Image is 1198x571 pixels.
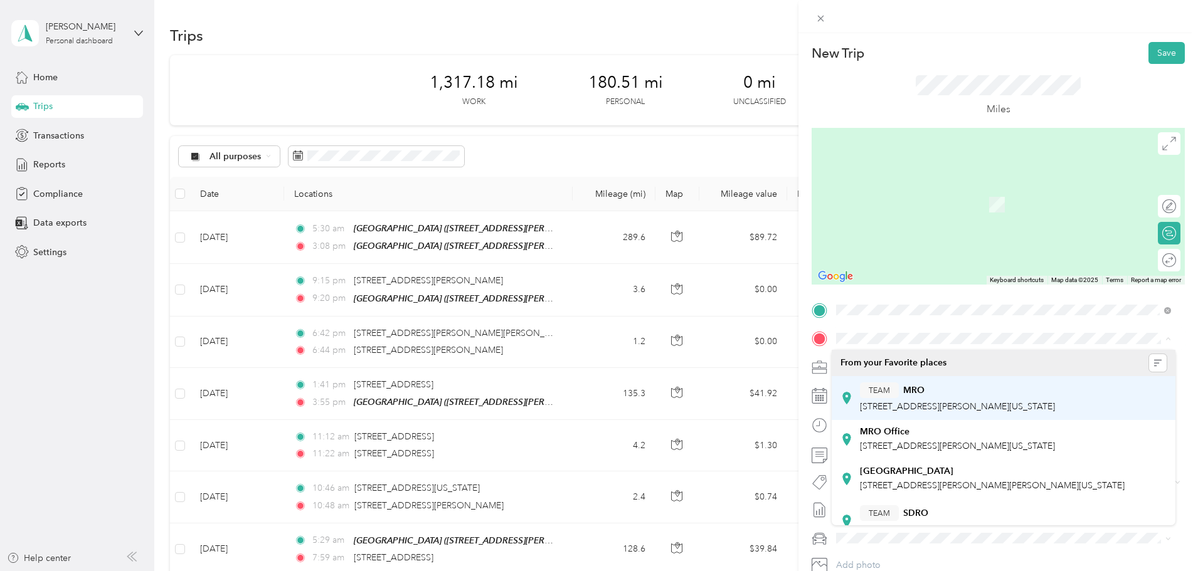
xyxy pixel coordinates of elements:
[903,385,925,396] strong: MRO
[903,508,928,519] strong: SDRO
[1148,42,1185,64] button: Save
[860,426,909,437] strong: MRO Office
[815,268,856,285] a: Open this area in Google Maps (opens a new window)
[987,102,1010,117] p: Miles
[815,268,856,285] img: Google
[869,385,890,396] span: TEAM
[860,524,985,535] span: [STREET_ADDRESS][US_STATE]
[840,357,946,369] span: From your Favorite places
[860,505,899,521] button: TEAM
[1131,276,1181,283] a: Report a map error
[860,382,899,398] button: TEAM
[860,401,1055,412] span: [STREET_ADDRESS][PERSON_NAME][US_STATE]
[1128,501,1198,571] iframe: Everlance-gr Chat Button Frame
[860,466,953,477] strong: [GEOGRAPHIC_DATA]
[860,441,1055,451] span: [STREET_ADDRESS][PERSON_NAME][US_STATE]
[860,480,1125,491] span: [STREET_ADDRESS][PERSON_NAME][PERSON_NAME][US_STATE]
[1106,276,1123,283] a: Terms (opens in new tab)
[990,276,1044,285] button: Keyboard shortcuts
[869,508,890,519] span: TEAM
[1051,276,1098,283] span: Map data ©2025
[812,45,864,62] p: New Trip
